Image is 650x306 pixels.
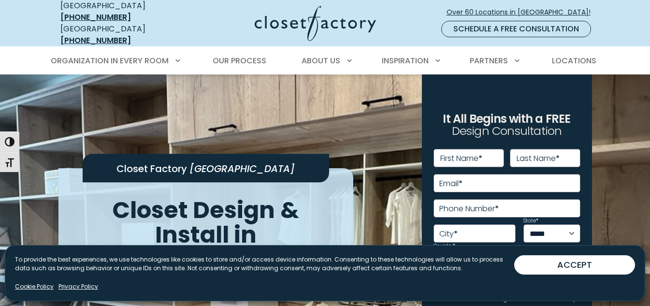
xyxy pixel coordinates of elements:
div: [GEOGRAPHIC_DATA] [60,23,179,46]
span: [GEOGRAPHIC_DATA] [189,162,295,175]
label: First Name [440,155,482,162]
small: By clicking Submit, I agree to the and consent to receive marketing emails from Closet Factory. [433,291,580,303]
label: Email [439,180,462,188]
span: Organization in Every Room [51,55,169,66]
label: Phone Number [439,205,499,213]
a: [PHONE_NUMBER] [60,12,131,23]
label: Country [433,244,455,248]
label: City [439,230,458,238]
img: Closet Factory Logo [255,6,376,41]
span: Design Consultation [452,123,562,139]
a: Over 60 Locations in [GEOGRAPHIC_DATA]! [446,4,599,21]
span: Closet Factory [116,162,187,175]
span: [GEOGRAPHIC_DATA] [81,233,494,277]
button: ACCEPT [514,255,635,275]
span: Locations [552,55,596,66]
span: Over 60 Locations in [GEOGRAPHIC_DATA]! [447,7,598,17]
span: About Us [302,55,340,66]
a: [PHONE_NUMBER] [60,35,131,46]
p: To provide the best experiences, we use technologies like cookies to store and/or access device i... [15,255,514,273]
nav: Primary Menu [44,47,607,74]
span: & Install in [155,194,300,251]
span: Our Process [213,55,266,66]
label: State [523,219,538,223]
span: It All Begins with a FREE [443,111,570,127]
span: Inspiration [382,55,429,66]
a: Privacy Policy [58,282,98,291]
a: Schedule a Free Consultation [441,21,591,37]
label: Last Name [517,155,560,162]
span: Closet Design [112,194,275,226]
span: Partners [470,55,508,66]
a: Cookie Policy [15,282,54,291]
